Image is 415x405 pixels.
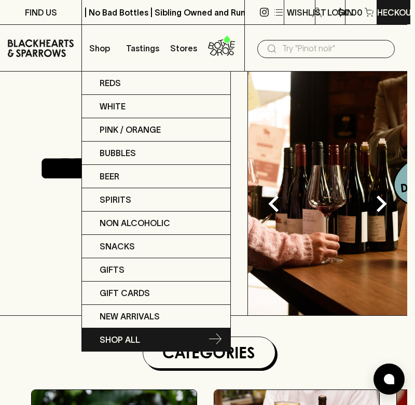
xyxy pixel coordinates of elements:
a: Bubbles [82,142,230,165]
p: New Arrivals [100,310,160,323]
p: White [100,100,126,113]
a: White [82,95,230,118]
p: Pink / Orange [100,123,161,136]
a: Snacks [82,235,230,258]
p: Gift Cards [100,287,150,299]
a: Pink / Orange [82,118,230,142]
p: Beer [100,170,119,183]
a: Beer [82,165,230,188]
a: Spirits [82,188,230,212]
img: bubble-icon [384,374,394,384]
p: Bubbles [100,147,136,159]
p: Gifts [100,263,125,276]
p: Non Alcoholic [100,217,170,229]
a: Non Alcoholic [82,212,230,235]
p: Reds [100,77,121,89]
a: SHOP ALL [82,328,230,351]
p: SHOP ALL [100,333,140,346]
a: Gift Cards [82,282,230,305]
a: Gifts [82,258,230,282]
p: Spirits [100,193,131,206]
a: Reds [82,72,230,95]
a: New Arrivals [82,305,230,328]
p: Snacks [100,240,135,253]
